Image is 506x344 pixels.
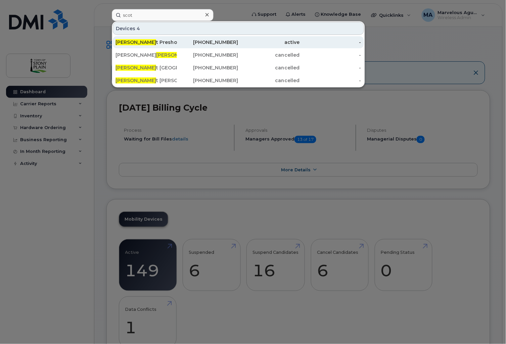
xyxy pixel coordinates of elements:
[116,52,177,58] div: [PERSON_NAME] t
[238,64,300,71] div: cancelled
[116,64,177,71] div: t [GEOGRAPHIC_DATA]
[116,77,177,84] div: t [PERSON_NAME]
[238,77,300,84] div: cancelled
[300,52,361,58] div: -
[113,62,364,74] a: [PERSON_NAME]t [GEOGRAPHIC_DATA][PHONE_NUMBER]cancelled-
[116,39,177,46] div: t Presho
[177,39,238,46] div: [PHONE_NUMBER]
[116,65,156,71] span: [PERSON_NAME]
[177,52,238,58] div: [PHONE_NUMBER]
[300,64,361,71] div: -
[177,64,238,71] div: [PHONE_NUMBER]
[156,52,197,58] span: [PERSON_NAME]
[113,74,364,87] a: [PERSON_NAME]t [PERSON_NAME][PHONE_NUMBER]cancelled-
[137,25,140,32] span: 4
[116,77,156,83] span: [PERSON_NAME]
[300,39,361,46] div: -
[113,22,364,35] div: Devices
[300,77,361,84] div: -
[177,77,238,84] div: [PHONE_NUMBER]
[116,39,156,45] span: [PERSON_NAME]
[238,52,300,58] div: cancelled
[238,39,300,46] div: active
[113,49,364,61] a: [PERSON_NAME][PERSON_NAME]t[PHONE_NUMBER]cancelled-
[113,36,364,48] a: [PERSON_NAME]t Presho[PHONE_NUMBER]active-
